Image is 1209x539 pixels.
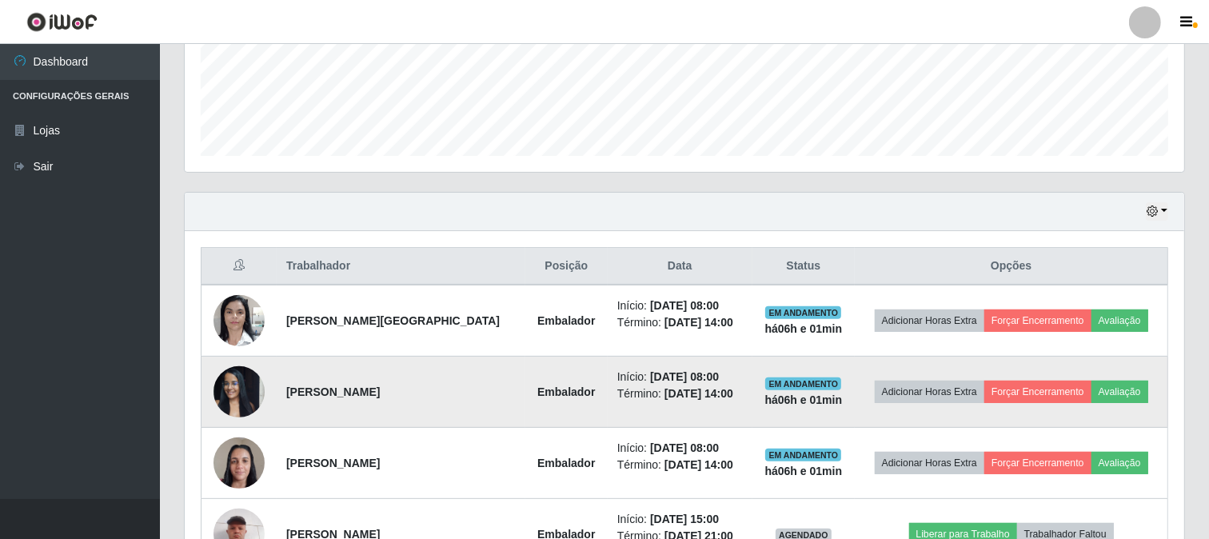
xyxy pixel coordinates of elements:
time: [DATE] 08:00 [650,299,719,312]
th: Opções [855,248,1167,285]
strong: Embalador [537,314,595,327]
th: Data [608,248,752,285]
img: CoreUI Logo [26,12,98,32]
button: Avaliação [1091,309,1148,332]
button: Avaliação [1091,381,1148,403]
button: Adicionar Horas Extra [875,309,984,332]
button: Adicionar Horas Extra [875,452,984,474]
strong: Embalador [537,385,595,398]
th: Status [752,248,856,285]
strong: [PERSON_NAME] [286,457,380,469]
time: [DATE] 15:00 [650,513,719,525]
time: [DATE] 14:00 [664,316,733,329]
strong: [PERSON_NAME] [286,385,380,398]
span: EM ANDAMENTO [765,377,841,390]
time: [DATE] 08:00 [650,370,719,383]
li: Início: [617,440,743,457]
th: Posição [525,248,608,285]
strong: [PERSON_NAME][GEOGRAPHIC_DATA] [286,314,500,327]
li: Término: [617,314,743,331]
strong: há 06 h e 01 min [765,322,843,335]
button: Forçar Encerramento [984,381,1091,403]
time: [DATE] 14:00 [664,387,733,400]
th: Trabalhador [277,248,525,285]
time: [DATE] 14:00 [664,458,733,471]
span: EM ANDAMENTO [765,306,841,319]
strong: Embalador [537,457,595,469]
li: Início: [617,511,743,528]
strong: há 06 h e 01 min [765,393,843,406]
img: 1738436502768.jpeg [213,429,265,497]
span: EM ANDAMENTO [765,449,841,461]
button: Adicionar Horas Extra [875,381,984,403]
button: Forçar Encerramento [984,452,1091,474]
img: 1737733011541.jpeg [213,357,265,425]
li: Término: [617,385,743,402]
button: Forçar Encerramento [984,309,1091,332]
strong: há 06 h e 01 min [765,465,843,477]
time: [DATE] 08:00 [650,441,719,454]
li: Término: [617,457,743,473]
li: Início: [617,369,743,385]
li: Início: [617,297,743,314]
img: 1694453372238.jpeg [213,286,265,354]
button: Avaliação [1091,452,1148,474]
